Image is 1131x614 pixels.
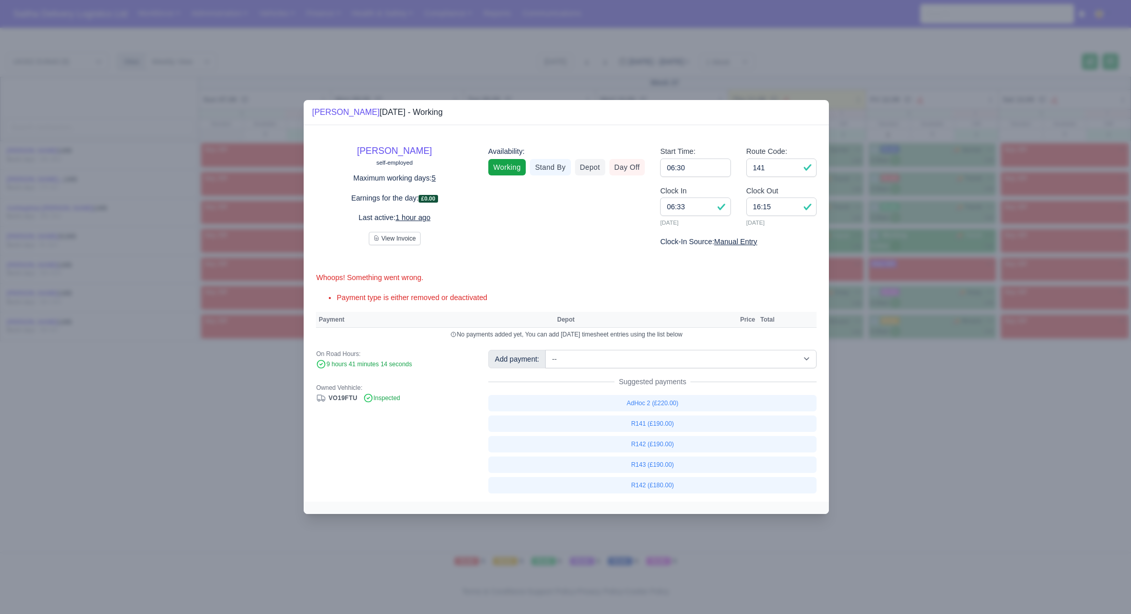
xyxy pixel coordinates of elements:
a: R143 (£190.00) [488,457,817,473]
a: [PERSON_NAME] [312,108,380,116]
li: Payment type is either removed or deactivated [336,292,817,304]
label: Clock Out [746,185,779,197]
u: Manual Entry [714,237,757,246]
a: R142 (£180.00) [488,477,817,493]
a: Depot [575,159,605,175]
div: Whoops! Something went wrong. [316,272,817,284]
iframe: Chat Widget [1080,565,1131,614]
div: [DATE] - Working [312,106,443,118]
a: R142 (£190.00) [488,436,817,452]
label: Clock In [660,185,686,197]
p: Maximum working days: [316,172,472,184]
span: Inspected [363,394,400,402]
small: [DATE] [746,218,817,227]
span: £0.00 [419,195,438,203]
div: Availability: [488,146,645,157]
p: Last active: [316,212,472,224]
a: Stand By [530,159,570,175]
small: self-employed [376,160,413,166]
span: Suggested payments [614,377,690,387]
div: Add payment: [488,350,546,368]
th: Total [758,312,777,327]
div: Owned Vehhicle: [316,384,472,392]
td: No payments added yet, You can add [DATE] timesheet entries using the list below [316,328,817,342]
p: Earnings for the day: [316,192,472,204]
div: On Road Hours: [316,350,472,358]
u: 1 hour ago [395,213,430,222]
small: [DATE] [660,218,731,227]
u: 5 [432,174,436,182]
a: Day Off [609,159,645,175]
a: [PERSON_NAME] [357,146,432,156]
th: Price [738,312,758,327]
div: 9 hours 41 minutes 14 seconds [316,360,472,369]
label: Start Time: [660,146,696,157]
button: View Invoice [369,232,421,245]
th: Depot [554,312,729,327]
label: Route Code: [746,146,787,157]
a: R141 (£190.00) [488,415,817,432]
a: VO19FTU [316,394,357,402]
a: AdHoc 2 (£220.00) [488,395,817,411]
a: Working [488,159,526,175]
div: Clock-In Source: [660,236,817,248]
th: Payment [316,312,554,327]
